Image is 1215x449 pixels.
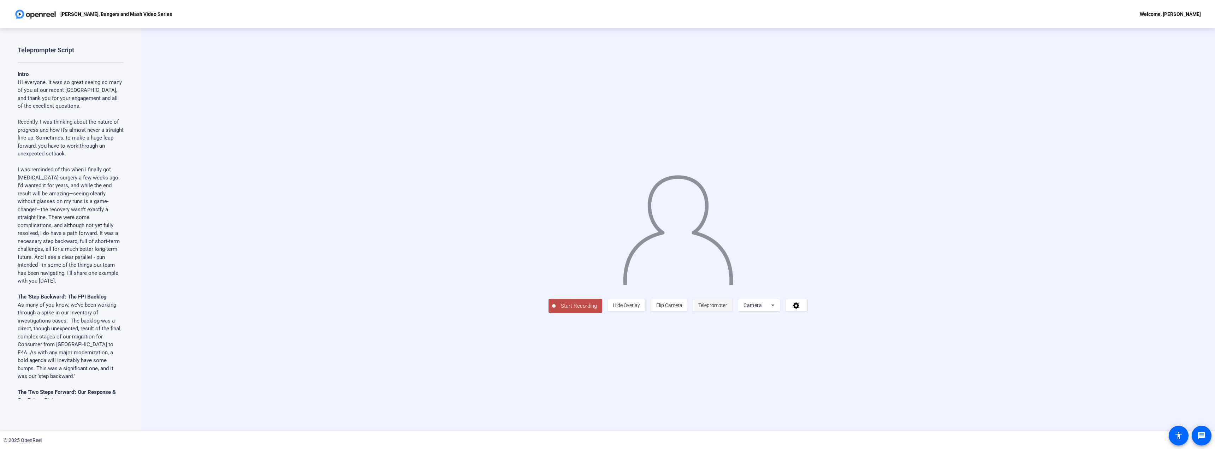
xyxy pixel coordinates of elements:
[18,46,74,54] div: Teleprompter Script
[651,299,688,312] button: Flip Camera
[1174,431,1183,440] mat-icon: accessibility
[18,389,116,403] strong: The 'Two Steps Forward': Our Response & Our Future State
[622,169,734,285] img: overlay
[18,118,124,158] p: Recently, I was thinking about the nature of progress and how it’s almost never a straight line u...
[1197,431,1206,440] mat-icon: message
[698,302,727,308] span: Teleprompter
[693,299,733,312] button: Teleprompter
[18,294,107,300] strong: The 'Step Backward': The FPI Backlog
[743,302,762,308] span: Camera
[18,301,124,380] p: As many of you know, we’ve been working through a spike in our inventory of investigations cases....
[607,299,646,312] button: Hide Overlay
[1140,10,1201,18] div: Welcome, [PERSON_NAME]
[4,437,42,444] div: © 2025 OpenReel
[14,7,57,21] img: OpenReel logo
[556,302,602,310] span: Start Recording
[18,78,124,110] p: Hi everyone. It was so great seeing so many of you at our recent [GEOGRAPHIC_DATA], and thank you...
[549,299,602,313] button: Start Recording
[18,166,124,285] p: I was reminded of this when I finally got [MEDICAL_DATA] surgery a few weeks ago. I’d wanted it f...
[60,10,172,18] p: [PERSON_NAME], Bangers and Mash Video Series
[613,302,640,308] span: Hide Overlay
[656,302,682,308] span: Flip Camera
[18,71,29,77] strong: Intro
